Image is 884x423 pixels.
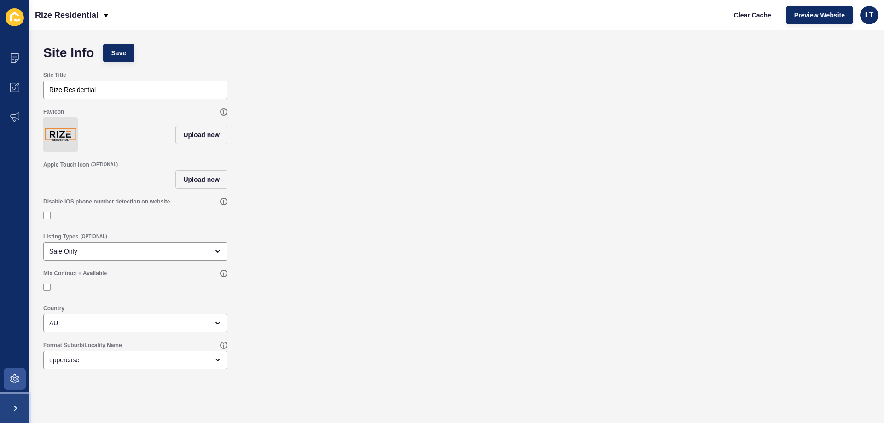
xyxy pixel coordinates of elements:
button: Save [103,44,134,62]
div: open menu [43,351,227,369]
label: Favicon [43,108,64,116]
label: Format Suburb/Locality Name [43,342,122,349]
label: Mix Contract + Available [43,270,107,277]
span: LT [865,11,873,20]
p: Rize Residential [35,4,99,27]
span: Upload new [183,130,220,139]
h1: Site Info [43,48,94,58]
span: Preview Website [794,11,845,20]
button: Upload new [175,170,227,189]
button: Clear Cache [726,6,779,24]
label: Apple Touch Icon [43,161,89,168]
span: (OPTIONAL) [91,162,118,168]
button: Preview Website [786,6,853,24]
span: (OPTIONAL) [80,233,107,240]
div: open menu [43,242,227,261]
label: Site Title [43,71,66,79]
img: 308d36170ecafaab386bb7c25698f71d.png [45,119,76,150]
span: Save [111,48,126,58]
label: Listing Types [43,233,78,240]
label: Disable iOS phone number detection on website [43,198,170,205]
button: Upload new [175,126,227,144]
span: Clear Cache [734,11,771,20]
div: open menu [43,314,227,332]
label: Country [43,305,64,312]
span: Upload new [183,175,220,184]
